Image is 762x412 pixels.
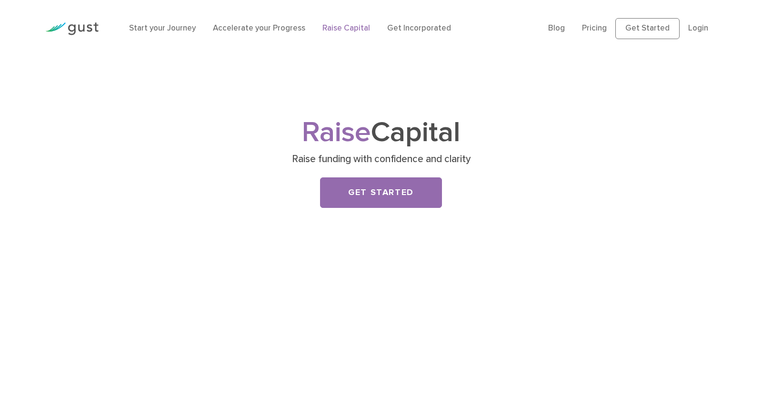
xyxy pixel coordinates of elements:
[197,153,566,166] p: Raise funding with confidence and clarity
[129,23,196,33] a: Start your Journey
[615,18,680,39] a: Get Started
[582,23,607,33] a: Pricing
[213,23,305,33] a: Accelerate your Progress
[320,177,442,208] a: Get Started
[302,115,371,149] span: Raise
[688,23,708,33] a: Login
[45,22,99,35] img: Gust Logo
[548,23,565,33] a: Blog
[387,23,451,33] a: Get Incorporated
[322,23,370,33] a: Raise Capital
[193,120,569,146] h1: Capital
